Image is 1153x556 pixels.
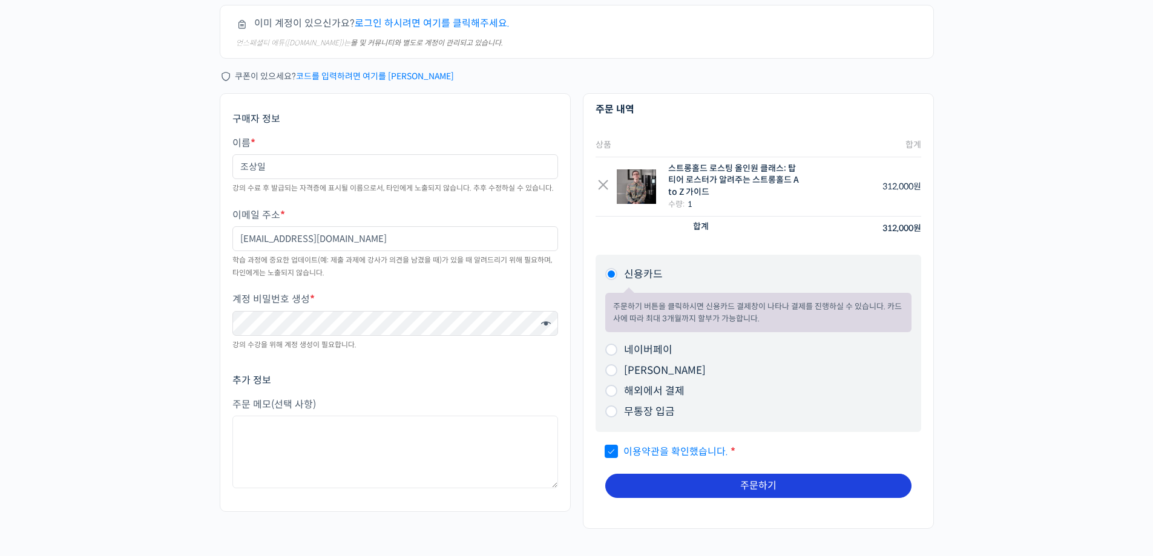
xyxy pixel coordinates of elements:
th: 합계 [596,217,807,240]
h3: 구매자 정보 [232,113,558,126]
div: 쿠폰이 있으세요? [220,68,934,85]
bdi: 312,000 [882,181,921,192]
abbr: 필수 [251,137,255,149]
div: 스트롱홀드 로스팅 올인원 클래스: 탑티어 로스터가 알려주는 스트롱홀드 A to Z 가이드 [668,163,800,198]
strong: 1 [688,199,692,209]
div: 수량: [668,198,800,211]
abbr: 필수 [310,293,315,306]
a: 코드를 입력하려면 여기를 [PERSON_NAME] [296,71,454,82]
label: 신용카드 [624,268,663,281]
label: 해외에서 결제 [624,385,685,397]
a: 대화 [80,384,156,414]
a: 설정 [156,384,232,414]
h3: 추가 정보 [232,374,558,387]
div: 학습 과정에 중요한 업데이트(예: 제출 과제에 강사가 의견을 남겼을 때)가 있을 때 알려드리기 위해 필요하며, 타인에게는 노출되지 않습니다. [232,254,558,279]
a: Remove this item [596,179,611,194]
button: 주문하기 [605,474,912,498]
th: 합계 [807,133,921,157]
p: 주문하기 버튼을 클릭하시면 신용카드 결제창이 나타나 결제를 진행하실 수 있습니다. 카드사에 따라 최대 3개월까지 할부가 가능합니다. [613,301,904,324]
span: 설정 [187,402,202,411]
a: 로그인 하시려면 여기를 클릭해주세요. [355,17,510,30]
abbr: 필수 [280,209,285,221]
label: 이메일 주소 [232,210,558,221]
span: 대화 [111,402,125,412]
div: 강의 수강을 위해 계정 생성이 필요합니다. [232,339,558,351]
label: 주문 메모 [232,399,558,410]
div: 언스페셜티 에듀([DOMAIN_NAME])는 [236,38,914,48]
a: 홈 [4,384,80,414]
a: 이용약관 [623,445,660,458]
span: 원 [913,181,921,192]
div: 강의 수료 후 발급되는 자격증에 표시될 이름으로서, 타인에게 노출되지 않습니다. 추후 수정하실 수 있습니다. [232,182,558,194]
label: 계정 비밀번호 생성 [232,294,558,305]
span: 을 확인했습니다. [605,445,728,458]
span: 원 [913,223,921,234]
label: 네이버페이 [624,344,672,356]
label: 무통장 입금 [624,405,675,418]
abbr: 필수 [731,445,735,458]
div: 이미 계정이 있으신가요? [220,5,934,59]
label: [PERSON_NAME] [624,364,706,377]
input: username@domain.com [232,226,558,251]
h3: 주문 내역 [596,103,921,116]
span: (선택 사항) [271,398,316,411]
label: 이름 [232,138,558,149]
th: 상품 [596,133,807,157]
bdi: 312,000 [882,223,921,234]
span: 홈 [38,402,45,411]
strong: 몰 및 커뮤니티와 별도로 계정이 관리되고 있습니다. [350,38,503,47]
